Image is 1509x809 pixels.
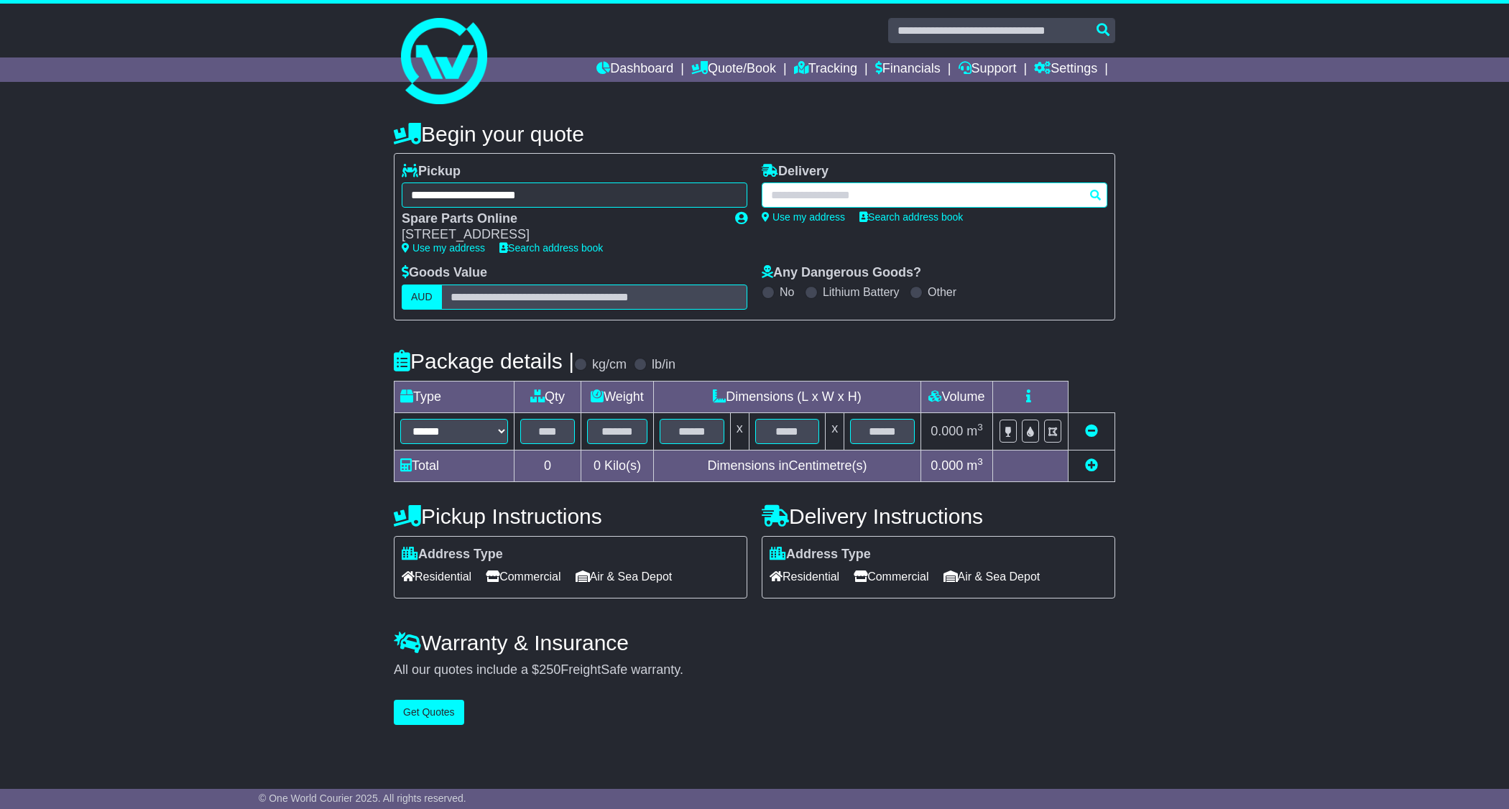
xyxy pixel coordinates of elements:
label: Delivery [762,164,829,180]
td: Dimensions (L x W x H) [653,381,920,412]
td: Kilo(s) [581,450,654,481]
a: Financials [875,57,941,82]
label: kg/cm [592,357,627,373]
label: Address Type [402,547,503,563]
label: Goods Value [402,265,487,281]
label: Lithium Battery [823,285,900,299]
td: x [730,412,749,450]
a: Search address book [499,242,603,254]
label: lb/in [652,357,675,373]
h4: Pickup Instructions [394,504,747,528]
sup: 3 [977,456,983,467]
label: No [780,285,794,299]
h4: Begin your quote [394,122,1115,146]
button: Get Quotes [394,700,464,725]
a: Search address book [859,211,963,223]
a: Use my address [402,242,485,254]
span: 0.000 [931,458,963,473]
label: Pickup [402,164,461,180]
span: m [966,424,983,438]
typeahead: Please provide city [762,182,1107,208]
div: [STREET_ADDRESS] [402,227,721,243]
span: 250 [539,662,560,677]
span: m [966,458,983,473]
td: Total [394,450,514,481]
span: © One World Courier 2025. All rights reserved. [259,792,466,804]
h4: Delivery Instructions [762,504,1115,528]
label: AUD [402,285,442,310]
span: Residential [402,565,471,588]
a: Use my address [762,211,845,223]
span: Commercial [854,565,928,588]
a: Add new item [1085,458,1098,473]
td: x [826,412,844,450]
span: 0.000 [931,424,963,438]
a: Quote/Book [691,57,776,82]
div: Spare Parts Online [402,211,721,227]
span: 0 [594,458,601,473]
td: Volume [920,381,992,412]
a: Settings [1034,57,1097,82]
td: Dimensions in Centimetre(s) [653,450,920,481]
a: Dashboard [596,57,673,82]
td: 0 [514,450,581,481]
h4: Package details | [394,349,574,373]
sup: 3 [977,422,983,433]
span: Air & Sea Depot [943,565,1040,588]
td: Qty [514,381,581,412]
span: Commercial [486,565,560,588]
a: Tracking [794,57,857,82]
label: Other [928,285,956,299]
label: Any Dangerous Goods? [762,265,921,281]
a: Support [959,57,1017,82]
h4: Warranty & Insurance [394,631,1115,655]
span: Residential [770,565,839,588]
td: Type [394,381,514,412]
div: All our quotes include a $ FreightSafe warranty. [394,662,1115,678]
a: Remove this item [1085,424,1098,438]
label: Address Type [770,547,871,563]
span: Air & Sea Depot [576,565,673,588]
td: Weight [581,381,654,412]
